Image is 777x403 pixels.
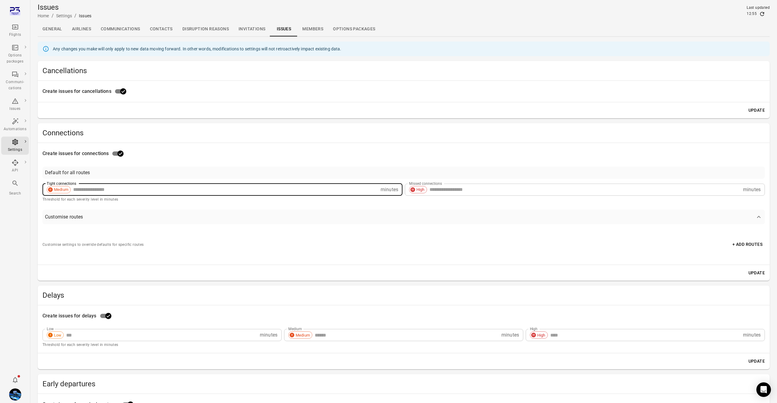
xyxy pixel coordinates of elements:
[52,187,70,193] span: Medium
[270,22,297,36] a: Issues
[1,69,29,93] a: Communi-cations
[42,66,765,76] h2: Cancellations
[7,386,24,403] button: Daníel Benediktsson
[756,382,771,397] div: Open Intercom Messenger
[9,374,21,386] button: Notifications
[42,379,765,389] h2: Early departures
[234,22,270,36] a: Invitations
[38,22,67,36] a: General
[45,169,90,176] div: Default for all routes
[747,11,757,17] div: 12:55
[4,32,26,38] div: Flights
[79,13,91,19] div: Issues
[42,210,765,224] button: Customise routes
[4,191,26,197] div: Search
[1,22,29,40] a: Flights
[747,5,770,11] div: Last updated
[328,22,380,36] a: Options packages
[746,267,767,279] button: Update
[52,12,54,19] li: /
[67,22,96,36] a: Airlines
[1,178,29,198] button: Search
[288,326,302,331] label: Medium
[743,186,761,193] p: minutes
[38,13,49,18] a: Home
[260,331,277,339] p: minutes
[38,12,91,19] nav: Breadcrumbs
[4,79,26,91] div: Communi-cations
[414,187,427,193] span: High
[38,22,770,36] div: Local navigation
[96,22,145,36] a: Communications
[47,181,76,186] label: Tight connections
[501,331,519,339] p: minutes
[1,157,29,175] a: API
[746,105,767,116] button: Update
[53,43,341,54] div: Any changes you make will only apply to new data moving forward. In other words, modifications to...
[530,326,538,331] label: High
[409,181,442,186] label: Missed connections
[42,224,765,260] div: Customise routes
[293,332,312,338] span: Medium
[42,88,111,95] span: Create issues for cancellations
[759,11,765,17] button: Refresh data
[38,2,91,12] h1: Issues
[178,22,234,36] a: Disruption reasons
[1,96,29,114] a: Issues
[42,342,765,348] p: Threshold for each severity level in minutes
[1,42,29,66] a: Options packages
[42,197,765,203] p: Threshold for each severity level in minutes
[4,168,26,174] div: API
[47,326,54,331] label: Low
[381,186,398,193] p: minutes
[42,312,97,320] span: Create issues for delays
[42,290,765,300] h2: Delays
[746,356,767,367] button: Update
[743,331,761,339] p: minutes
[1,137,29,155] a: Settings
[730,239,765,250] button: + Add routes
[1,116,29,134] a: Automations
[4,126,26,132] div: Automations
[535,332,548,338] span: High
[45,213,83,221] div: Customise routes
[42,150,109,157] span: Create issues for connections
[4,52,26,65] div: Options packages
[74,12,76,19] li: /
[145,22,178,36] a: Contacts
[9,388,21,401] img: shutterstock-1708408498.jpg
[42,128,765,138] h2: Connections
[4,106,26,112] div: Issues
[4,147,26,153] div: Settings
[52,332,63,338] span: Low
[297,22,328,36] a: Members
[42,242,144,248] p: Customise settings to override defaults for specific routes
[56,13,72,18] a: Settings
